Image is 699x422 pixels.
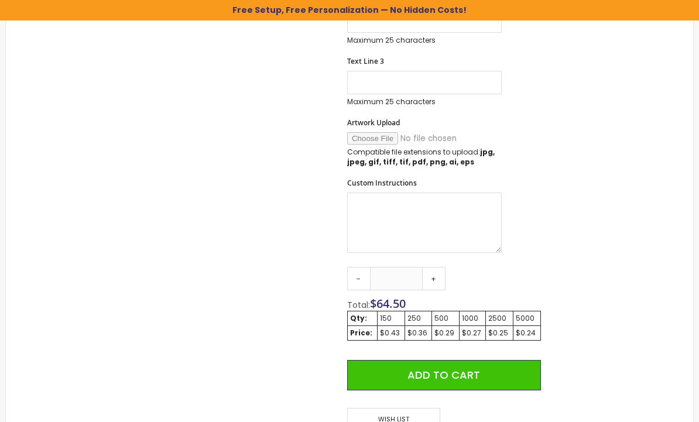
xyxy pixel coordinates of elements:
[422,267,446,290] a: +
[347,299,370,311] span: Total:
[488,328,510,338] div: $0.25
[347,36,502,45] p: Maximum 25 characters
[347,360,541,390] button: Add to Cart
[434,314,457,323] div: 500
[376,296,406,311] span: 64.50
[347,147,495,166] strong: jpg, jpeg, gif, tiff, tif, pdf, png, ai, eps
[462,328,484,338] div: $0.27
[516,314,538,323] div: 5000
[347,118,400,128] span: Artwork Upload
[380,314,402,323] div: 150
[370,296,406,311] span: $
[488,314,510,323] div: 2500
[407,368,480,382] span: Add to Cart
[347,56,384,66] span: Text Line 3
[380,328,402,338] div: $0.43
[407,314,430,323] div: 250
[347,267,371,290] a: -
[347,178,417,188] span: Custom Instructions
[347,97,502,107] p: Maximum 25 characters
[350,313,367,323] strong: Qty:
[350,328,372,338] strong: Price:
[516,328,538,338] div: $0.24
[407,328,430,338] div: $0.36
[434,328,457,338] div: $0.29
[462,314,484,323] div: 1000
[347,147,502,166] p: Compatible file extensions to upload:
